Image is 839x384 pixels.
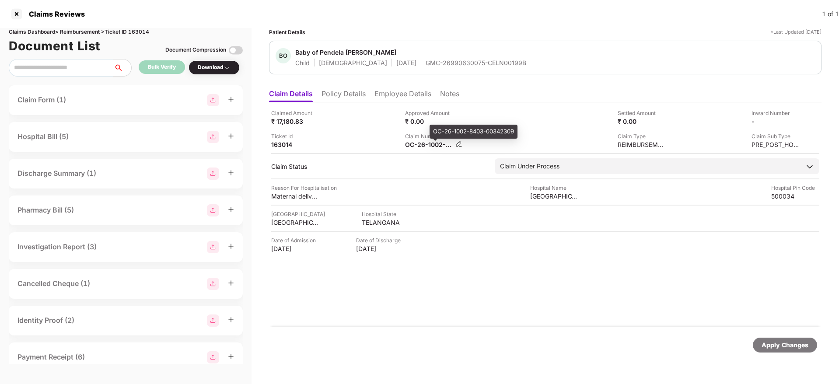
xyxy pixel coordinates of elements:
div: Settled Amount [618,109,666,117]
div: Maternal delivery for New born baby [271,192,319,200]
span: plus [228,243,234,249]
div: REIMBURSEMENT [618,140,666,149]
div: Ticket Id [271,132,319,140]
div: Child [295,59,310,67]
div: Approved Amount [405,109,453,117]
div: ₹ 17,180.83 [271,117,319,126]
div: TELANGANA [362,218,410,227]
img: svg+xml;base64,PHN2ZyBpZD0iVG9nZ2xlLTMyeDMyIiB4bWxucz0iaHR0cDovL3d3dy53My5vcmcvMjAwMC9zdmciIHdpZH... [229,43,243,57]
div: Cancelled Cheque (1) [17,278,90,289]
div: [DEMOGRAPHIC_DATA] [319,59,387,67]
div: Identity Proof (2) [17,315,74,326]
img: svg+xml;base64,PHN2ZyBpZD0iR3JvdXBfMjg4MTMiIGRhdGEtbmFtZT0iR3JvdXAgMjg4MTMiIHhtbG5zPSJodHRwOi8vd3... [207,204,219,216]
div: Hospital Pin Code [771,184,819,192]
div: Claim Status [271,162,486,171]
div: Date of Admission [271,236,319,244]
li: Policy Details [322,89,366,102]
div: Claim Type [618,132,666,140]
img: svg+xml;base64,PHN2ZyBpZD0iR3JvdXBfMjg4MTMiIGRhdGEtbmFtZT0iR3JvdXAgMjg4MTMiIHhtbG5zPSJodHRwOi8vd3... [207,314,219,327]
li: Notes [440,89,459,102]
h1: Document List [9,36,101,56]
div: Download [198,63,231,72]
span: plus [228,280,234,286]
div: Payment Receipt (6) [17,352,85,363]
div: 1 of 1 [822,9,839,19]
div: Claims Dashboard > Reimbursement > Ticket ID 163014 [9,28,243,36]
div: Document Compression [165,46,226,54]
img: svg+xml;base64,PHN2ZyBpZD0iR3JvdXBfMjg4MTMiIGRhdGEtbmFtZT0iR3JvdXAgMjg4MTMiIHhtbG5zPSJodHRwOi8vd3... [207,131,219,143]
div: [DATE] [271,244,319,253]
div: Bulk Verify [148,63,176,71]
div: Claim Form (1) [17,94,66,105]
div: ₹ 0.00 [405,117,453,126]
div: - [752,117,800,126]
div: [DATE] [356,244,404,253]
div: Hospital Name [530,184,578,192]
img: svg+xml;base64,PHN2ZyBpZD0iR3JvdXBfMjg4MTMiIGRhdGEtbmFtZT0iR3JvdXAgMjg4MTMiIHhtbG5zPSJodHRwOi8vd3... [207,168,219,180]
div: [GEOGRAPHIC_DATA] [271,210,325,218]
span: plus [228,170,234,176]
div: Claims Reviews [24,10,85,18]
div: [DATE] [396,59,416,67]
div: Claim Sub Type [752,132,800,140]
div: Patient Details [269,28,305,36]
span: plus [228,206,234,213]
div: Inward Number [752,109,800,117]
div: [GEOGRAPHIC_DATA] [530,192,578,200]
div: Discharge Summary (1) [17,168,96,179]
span: plus [228,317,234,323]
img: svg+xml;base64,PHN2ZyBpZD0iR3JvdXBfMjg4MTMiIGRhdGEtbmFtZT0iR3JvdXAgMjg4MTMiIHhtbG5zPSJodHRwOi8vd3... [207,278,219,290]
div: PRE_POST_HOSPITALIZATION_REIMBURSEMENT [752,140,800,149]
div: Pharmacy Bill (5) [17,205,74,216]
div: GMC-26990630075-CELN00199B [426,59,526,67]
span: plus [228,133,234,139]
img: svg+xml;base64,PHN2ZyBpZD0iR3JvdXBfMjg4MTMiIGRhdGEtbmFtZT0iR3JvdXAgMjg4MTMiIHhtbG5zPSJodHRwOi8vd3... [207,351,219,363]
div: *Last Updated [DATE] [770,28,822,36]
div: Reason For Hospitalisation [271,184,337,192]
div: Claim Number [405,132,462,140]
div: BO [276,48,291,63]
img: svg+xml;base64,PHN2ZyBpZD0iRWRpdC0zMngzMiIgeG1sbnM9Imh0dHA6Ly93d3cudzMub3JnLzIwMDAvc3ZnIiB3aWR0aD... [455,140,462,147]
div: ₹ 0.00 [618,117,666,126]
span: search [113,64,131,71]
img: svg+xml;base64,PHN2ZyBpZD0iR3JvdXBfMjg4MTMiIGRhdGEtbmFtZT0iR3JvdXAgMjg4MTMiIHhtbG5zPSJodHRwOi8vd3... [207,241,219,253]
div: Apply Changes [762,340,808,350]
div: 500034 [771,192,819,200]
div: Claimed Amount [271,109,319,117]
div: Hospital State [362,210,410,218]
button: search [113,59,132,77]
span: plus [228,96,234,102]
div: 163014 [271,140,319,149]
img: downArrowIcon [805,162,814,171]
div: OC-26-1002-8403-00342309 [405,140,453,149]
div: Date of Discharge [356,236,404,244]
li: Claim Details [269,89,313,102]
div: Baby of Pendela [PERSON_NAME] [295,48,396,56]
span: plus [228,353,234,360]
div: Investigation Report (3) [17,241,97,252]
div: OC-26-1002-8403-00342309 [430,125,517,139]
img: svg+xml;base64,PHN2ZyBpZD0iRHJvcGRvd24tMzJ4MzIiIHhtbG5zPSJodHRwOi8vd3d3LnczLm9yZy8yMDAwL3N2ZyIgd2... [224,64,231,71]
div: [GEOGRAPHIC_DATA] [271,218,319,227]
div: Claim Under Process [500,161,559,171]
img: svg+xml;base64,PHN2ZyBpZD0iR3JvdXBfMjg4MTMiIGRhdGEtbmFtZT0iR3JvdXAgMjg4MTMiIHhtbG5zPSJodHRwOi8vd3... [207,94,219,106]
div: Hospital Bill (5) [17,131,69,142]
li: Employee Details [374,89,431,102]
